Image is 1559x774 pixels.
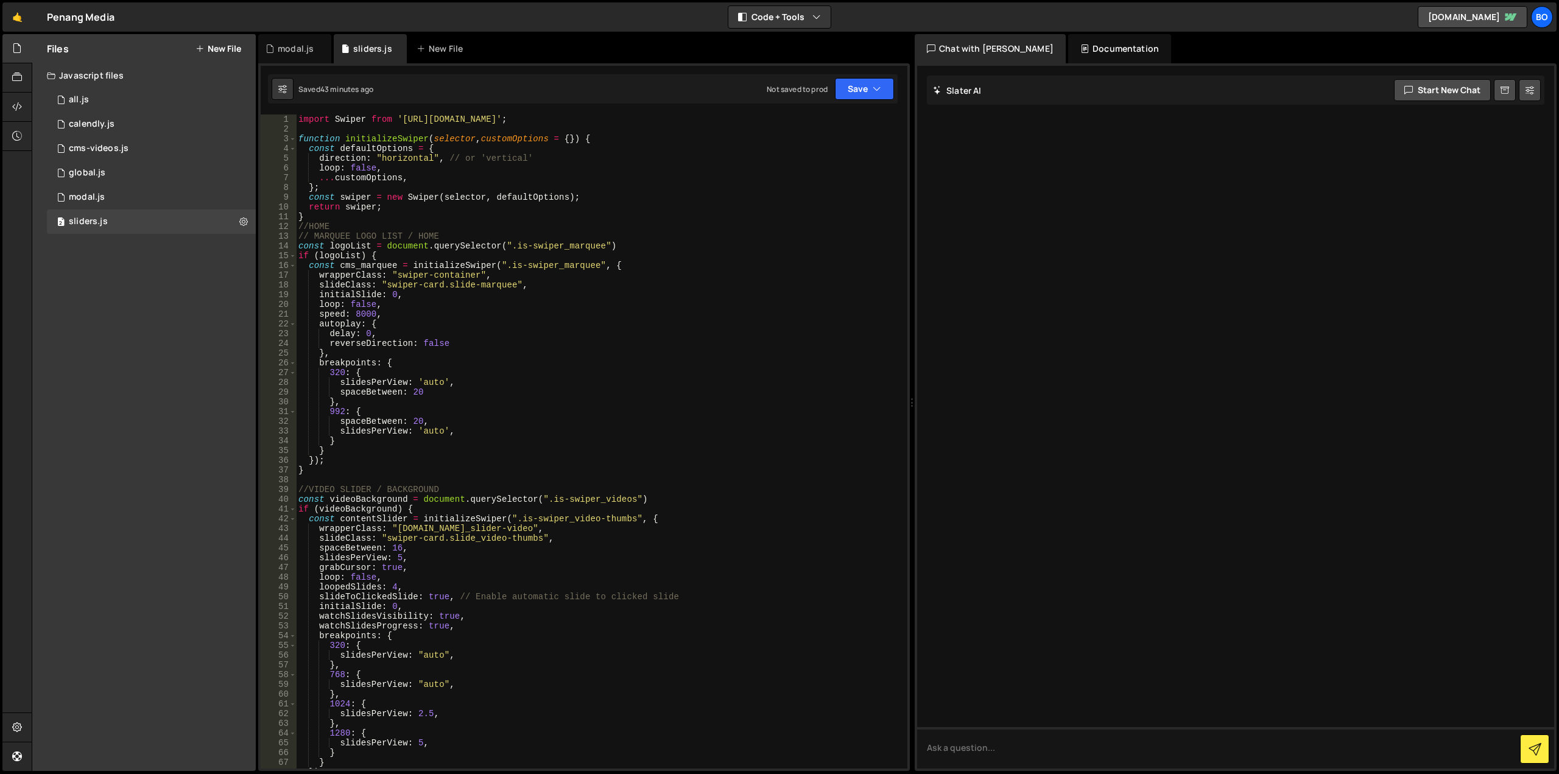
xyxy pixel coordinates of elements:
[261,680,297,689] div: 59
[69,143,128,154] div: cms-videos.js
[261,602,297,611] div: 51
[261,748,297,758] div: 66
[47,185,256,209] div: 6155/14792.js
[933,85,982,96] h2: Slater AI
[1531,6,1553,28] a: Bo
[47,136,256,161] div: 6155/14679.js
[261,378,297,387] div: 28
[261,709,297,719] div: 62
[261,368,297,378] div: 27
[261,631,297,641] div: 54
[57,218,65,228] span: 2
[261,572,297,582] div: 48
[261,699,297,709] div: 61
[261,319,297,329] div: 22
[261,641,297,650] div: 55
[261,592,297,602] div: 50
[261,553,297,563] div: 46
[261,514,297,524] div: 42
[69,94,89,105] div: all.js
[47,10,114,24] div: Penang Media
[261,524,297,533] div: 43
[261,407,297,417] div: 31
[353,43,392,55] div: sliders.js
[32,63,256,88] div: Javascript files
[261,124,297,134] div: 2
[195,44,241,54] button: New File
[261,251,297,261] div: 15
[261,397,297,407] div: 30
[69,167,105,178] div: global.js
[261,358,297,368] div: 26
[261,485,297,494] div: 39
[261,728,297,738] div: 64
[915,34,1066,63] div: Chat with [PERSON_NAME]
[47,161,256,185] div: 6155/14218.js
[261,563,297,572] div: 47
[835,78,894,100] button: Save
[261,650,297,660] div: 56
[261,339,297,348] div: 24
[261,475,297,485] div: 38
[261,719,297,728] div: 63
[767,84,828,94] div: Not saved to prod
[298,84,373,94] div: Saved
[261,114,297,124] div: 1
[47,209,256,234] div: sliders.js
[261,446,297,456] div: 35
[261,183,297,192] div: 8
[261,173,297,183] div: 7
[278,43,314,55] div: modal.js
[69,216,108,227] div: sliders.js
[261,153,297,163] div: 5
[69,119,114,130] div: calendly.js
[261,533,297,543] div: 44
[261,290,297,300] div: 19
[261,543,297,553] div: 45
[320,84,373,94] div: 43 minutes ago
[261,611,297,621] div: 52
[1068,34,1171,63] div: Documentation
[261,134,297,144] div: 3
[261,436,297,446] div: 34
[261,456,297,465] div: 36
[261,222,297,231] div: 12
[261,192,297,202] div: 9
[261,309,297,319] div: 21
[261,494,297,504] div: 40
[261,465,297,475] div: 37
[47,42,69,55] h2: Files
[261,212,297,222] div: 11
[261,738,297,748] div: 65
[261,329,297,339] div: 23
[261,261,297,270] div: 16
[417,43,468,55] div: New File
[1418,6,1527,28] a: [DOMAIN_NAME]
[261,241,297,251] div: 14
[261,280,297,290] div: 18
[69,192,105,203] div: modal.js
[261,689,297,699] div: 60
[261,670,297,680] div: 58
[261,621,297,631] div: 53
[261,300,297,309] div: 20
[261,231,297,241] div: 13
[261,417,297,426] div: 32
[261,582,297,592] div: 49
[261,504,297,514] div: 41
[728,6,831,28] button: Code + Tools
[1394,79,1491,101] button: Start new chat
[261,270,297,280] div: 17
[261,660,297,670] div: 57
[47,112,256,136] div: 6155/14966.js
[261,426,297,436] div: 33
[261,758,297,767] div: 67
[47,88,256,112] div: 6155/32900.js
[261,348,297,358] div: 25
[261,144,297,153] div: 4
[261,202,297,212] div: 10
[261,163,297,173] div: 6
[261,387,297,397] div: 29
[2,2,32,32] a: 🤙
